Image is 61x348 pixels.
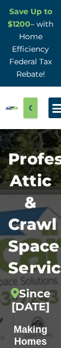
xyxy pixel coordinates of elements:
[23,97,38,118] a: Call Now
[8,7,52,29] a: Save Up to $1200
[29,100,32,115] span: Call Now
[5,5,56,81] p: – with Home Efficiency Federal Tax Rebate!
[8,148,53,313] h1: Professional Attic & Crawl Space Services
[8,287,53,313] div: Since [DATE]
